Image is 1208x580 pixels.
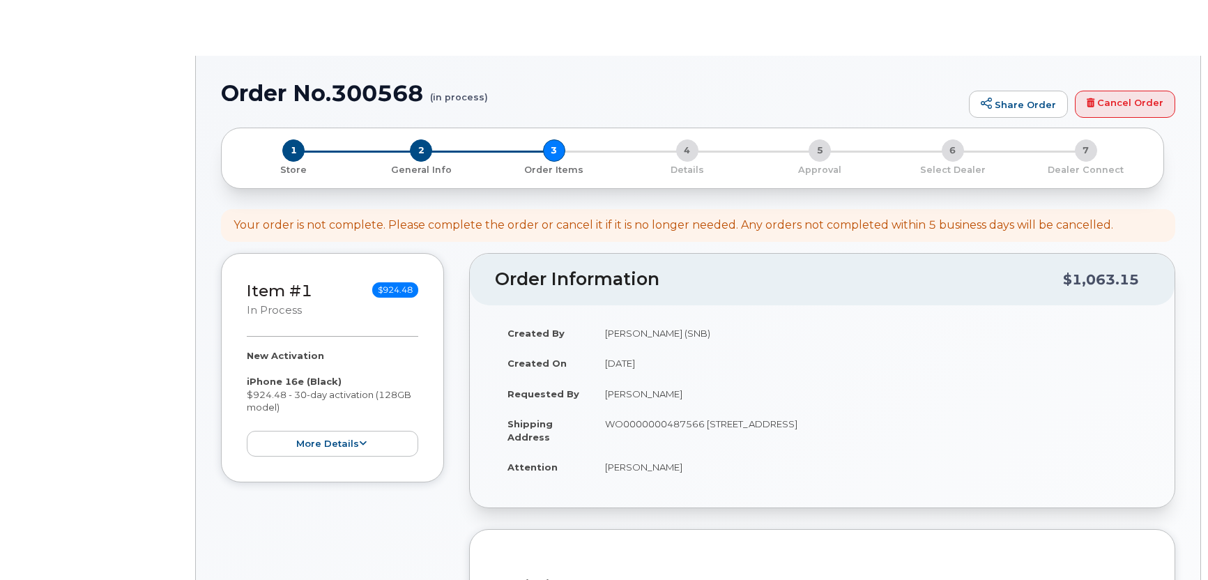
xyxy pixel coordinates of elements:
a: 1 Store [233,162,355,176]
p: Store [238,164,349,176]
strong: Attention [507,461,558,473]
a: Cancel Order [1075,91,1175,119]
p: General Info [360,164,482,176]
span: 2 [410,139,432,162]
a: Item #1 [247,281,312,300]
strong: Requested By [507,388,579,399]
strong: Shipping Address [507,418,553,443]
td: [PERSON_NAME] [592,379,1149,409]
span: 1 [282,139,305,162]
h2: Order Information [495,270,1063,289]
small: (in process) [430,81,488,102]
strong: Created By [507,328,565,339]
a: 2 General Info [355,162,488,176]
small: in process [247,304,302,316]
a: Share Order [969,91,1068,119]
h1: Order No.300568 [221,81,962,105]
div: $1,063.15 [1063,266,1139,293]
td: WO0000000487566 [STREET_ADDRESS] [592,409,1149,452]
td: [PERSON_NAME] [592,452,1149,482]
strong: Created On [507,358,567,369]
div: Your order is not complete. Please complete the order or cancel it if it is no longer needed. Any... [234,217,1113,234]
td: [PERSON_NAME] (SNB) [592,318,1149,349]
td: [DATE] [592,348,1149,379]
strong: New Activation [247,350,324,361]
div: $924.48 - 30-day activation (128GB model) [247,349,418,457]
span: $924.48 [372,282,418,298]
strong: iPhone 16e (Black) [247,376,342,387]
button: more details [247,431,418,457]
